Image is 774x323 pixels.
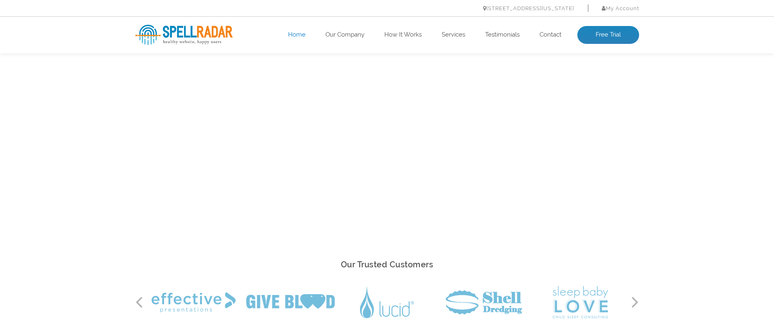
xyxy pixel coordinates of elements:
h2: Our Trusted Customers [135,258,639,272]
img: Sleep Baby Love [553,286,608,319]
button: Next [631,296,639,308]
img: Lucid [360,287,414,318]
img: Give Blood [246,294,335,310]
img: Shell Dredging [446,290,522,314]
img: Effective [152,292,236,312]
button: Previous [135,296,143,308]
